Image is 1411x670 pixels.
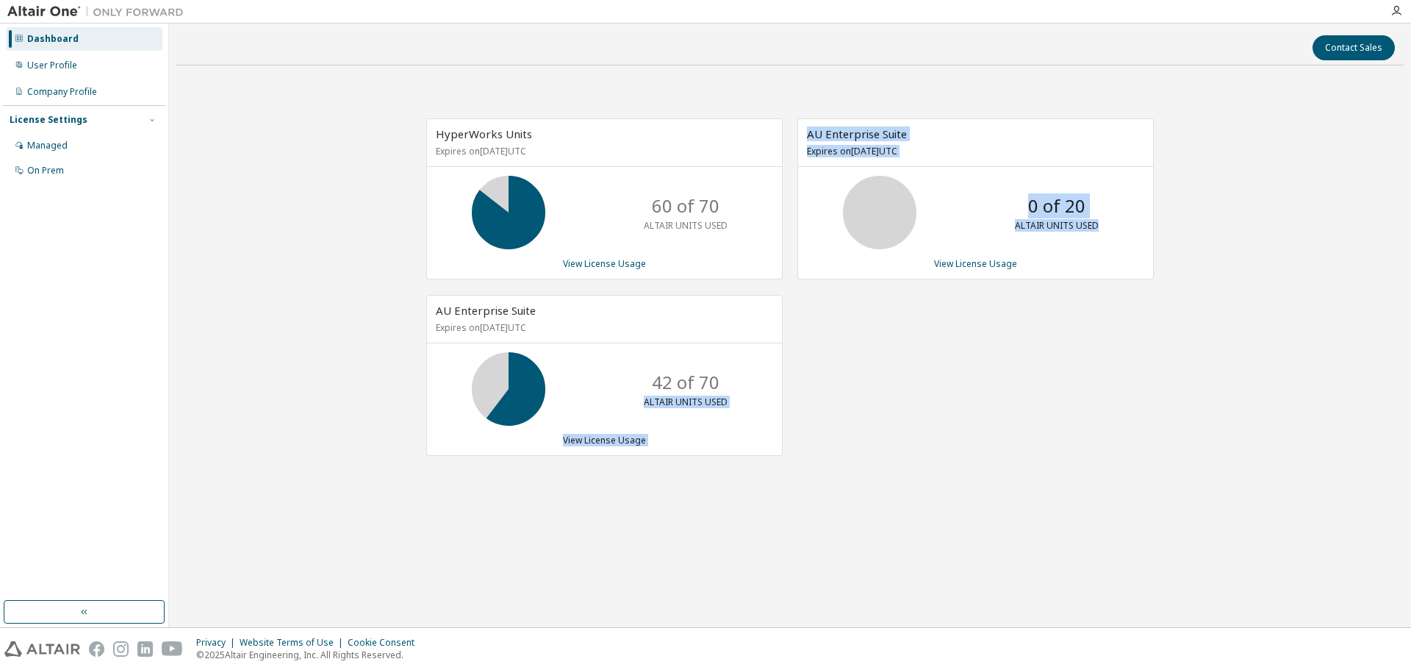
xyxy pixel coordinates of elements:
[644,219,728,232] p: ALTAIR UNITS USED
[934,257,1017,270] a: View License Usage
[436,321,769,334] p: Expires on [DATE] UTC
[1313,35,1395,60] button: Contact Sales
[113,641,129,657] img: instagram.svg
[644,396,728,408] p: ALTAIR UNITS USED
[27,165,64,177] div: On Prem
[7,4,191,19] img: Altair One
[652,193,719,218] p: 60 of 70
[27,140,68,152] div: Managed
[348,637,423,649] div: Cookie Consent
[137,641,153,657] img: linkedin.svg
[436,303,536,318] span: AU Enterprise Suite
[10,114,87,126] div: License Settings
[436,126,532,141] span: HyperWorks Units
[27,60,77,71] div: User Profile
[1015,219,1099,232] p: ALTAIR UNITS USED
[89,641,104,657] img: facebook.svg
[196,637,240,649] div: Privacy
[4,641,80,657] img: altair_logo.svg
[240,637,348,649] div: Website Terms of Use
[652,370,719,395] p: 42 of 70
[563,257,646,270] a: View License Usage
[807,145,1141,157] p: Expires on [DATE] UTC
[27,86,97,98] div: Company Profile
[1028,193,1085,218] p: 0 of 20
[563,434,646,446] a: View License Usage
[162,641,183,657] img: youtube.svg
[27,33,79,45] div: Dashboard
[807,126,907,141] span: AU Enterprise Suite
[436,145,769,157] p: Expires on [DATE] UTC
[196,649,423,661] p: © 2025 Altair Engineering, Inc. All Rights Reserved.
